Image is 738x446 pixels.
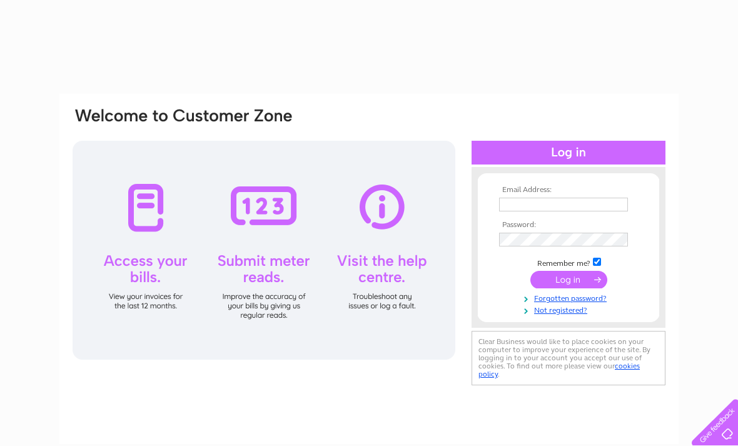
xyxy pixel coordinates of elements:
th: Password: [496,221,641,230]
a: Forgotten password? [499,291,641,303]
td: Remember me? [496,256,641,268]
input: Submit [530,271,607,288]
th: Email Address: [496,186,641,195]
a: Not registered? [499,303,641,315]
div: Clear Business would like to place cookies on your computer to improve your experience of the sit... [472,331,665,385]
a: cookies policy [478,362,640,378]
